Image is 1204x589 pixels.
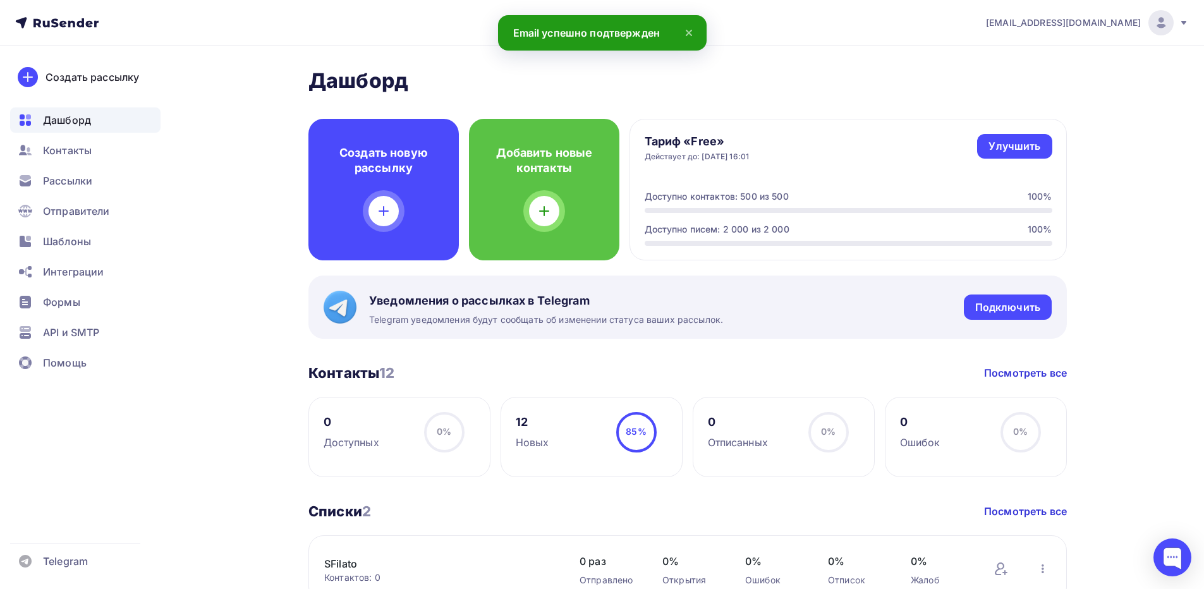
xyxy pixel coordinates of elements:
[43,173,92,188] span: Рассылки
[708,435,768,450] div: Отписанных
[988,139,1040,154] div: Улучшить
[645,223,789,236] div: Доступно писем: 2 000 из 2 000
[379,365,394,381] span: 12
[645,190,789,203] div: Доступно контактов: 500 из 500
[43,143,92,158] span: Контакты
[324,571,554,584] div: Контактов: 0
[626,426,646,437] span: 85%
[329,145,439,176] h4: Создать новую рассылку
[43,554,88,569] span: Telegram
[911,574,968,586] div: Жалоб
[986,16,1141,29] span: [EMAIL_ADDRESS][DOMAIN_NAME]
[324,415,379,430] div: 0
[662,574,720,586] div: Открытия
[1013,426,1028,437] span: 0%
[900,415,940,430] div: 0
[1028,223,1052,236] div: 100%
[43,264,104,279] span: Интеграции
[516,435,549,450] div: Новых
[43,294,80,310] span: Формы
[308,68,1067,94] h2: Дашборд
[308,364,394,382] h3: Контакты
[662,554,720,569] span: 0%
[745,574,803,586] div: Ошибок
[362,503,371,519] span: 2
[975,300,1040,315] div: Подключить
[43,203,110,219] span: Отправители
[10,289,161,315] a: Формы
[984,365,1067,380] a: Посмотреть все
[369,313,723,326] span: Telegram уведомления будут сообщать об изменении статуса ваших рассылок.
[645,152,750,162] div: Действует до: [DATE] 16:01
[911,554,968,569] span: 0%
[10,198,161,224] a: Отправители
[46,70,139,85] div: Создать рассылку
[43,355,87,370] span: Помощь
[828,574,885,586] div: Отписок
[745,554,803,569] span: 0%
[1028,190,1052,203] div: 100%
[10,107,161,133] a: Дашборд
[580,554,637,569] span: 0 раз
[308,502,371,520] h3: Списки
[43,112,91,128] span: Дашборд
[645,134,750,149] h4: Тариф «Free»
[324,435,379,450] div: Доступных
[437,426,451,437] span: 0%
[10,168,161,193] a: Рассылки
[369,293,723,308] span: Уведомления о рассылках в Telegram
[516,415,549,430] div: 12
[324,556,539,571] a: SFilato
[828,554,885,569] span: 0%
[708,415,768,430] div: 0
[43,325,99,340] span: API и SMTP
[900,435,940,450] div: Ошибок
[986,10,1189,35] a: [EMAIL_ADDRESS][DOMAIN_NAME]
[580,574,637,586] div: Отправлено
[489,145,599,176] h4: Добавить новые контакты
[10,229,161,254] a: Шаблоны
[43,234,91,249] span: Шаблоны
[10,138,161,163] a: Контакты
[821,426,836,437] span: 0%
